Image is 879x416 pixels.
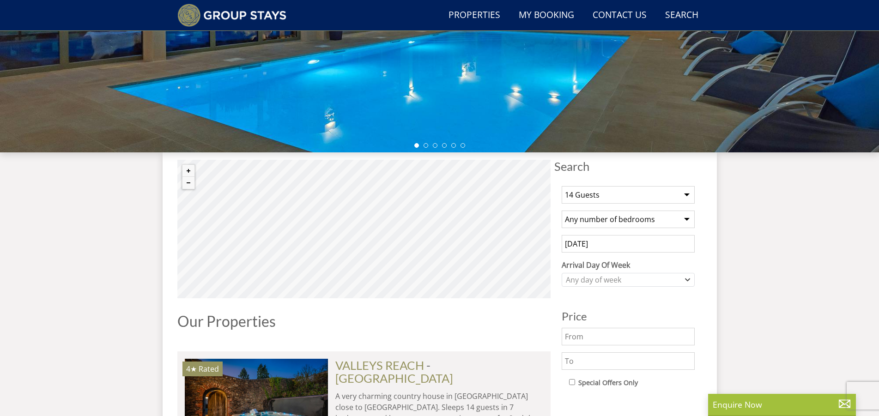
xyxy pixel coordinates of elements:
[199,364,219,374] span: Rated
[182,165,194,177] button: Zoom in
[562,328,695,345] input: From
[661,5,702,26] a: Search
[562,235,695,253] input: Arrival Date
[177,160,551,298] canvas: Map
[445,5,504,26] a: Properties
[562,259,695,271] label: Arrival Day Of Week
[562,352,695,370] input: To
[515,5,578,26] a: My Booking
[589,5,650,26] a: Contact Us
[554,160,702,173] span: Search
[562,310,695,322] h3: Price
[562,273,695,287] div: Combobox
[335,358,453,385] span: -
[177,4,287,27] img: Group Stays
[564,275,683,285] div: Any day of week
[578,378,638,388] label: Special Offers Only
[182,177,194,189] button: Zoom out
[177,313,551,329] h1: Our Properties
[713,398,851,410] p: Enquire Now
[335,358,424,372] a: VALLEYS REACH
[335,371,453,385] a: [GEOGRAPHIC_DATA]
[186,364,197,374] span: VALLEYS REACH has a 4 star rating under the Quality in Tourism Scheme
